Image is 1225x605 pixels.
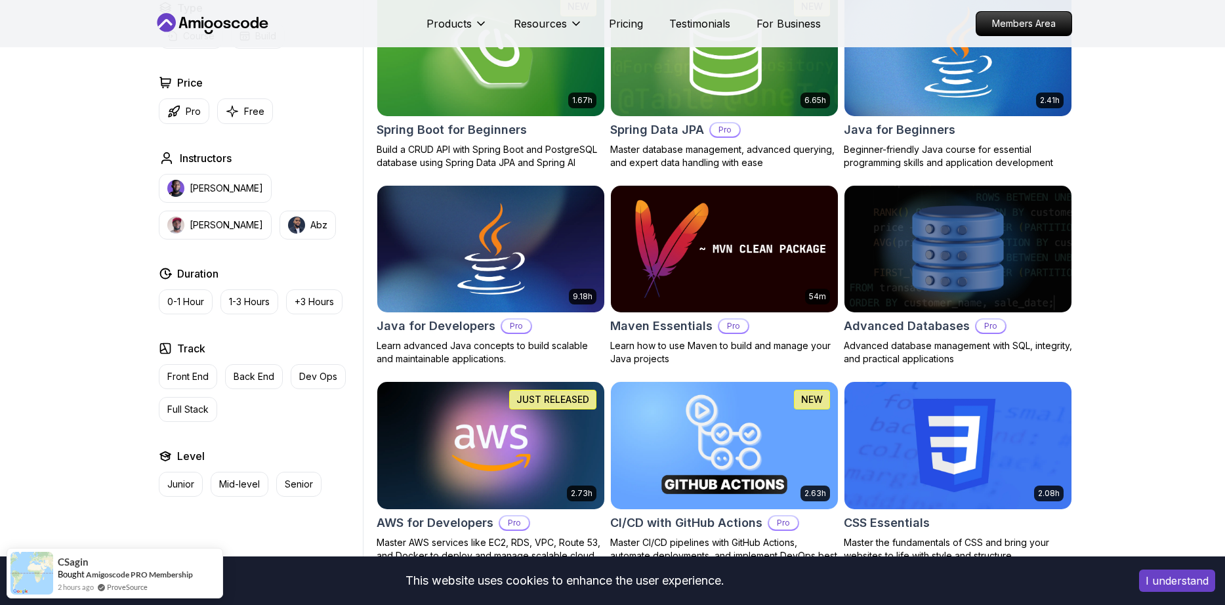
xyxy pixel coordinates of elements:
h2: Spring Data JPA [610,121,704,139]
img: Advanced Databases card [844,186,1071,313]
p: [PERSON_NAME] [190,219,263,232]
span: Bought [58,569,85,579]
p: Full Stack [167,403,209,416]
img: instructor img [167,217,184,234]
h2: Java for Beginners [844,121,955,139]
p: NEW [801,393,823,406]
button: instructor img[PERSON_NAME] [159,174,272,203]
button: +3 Hours [286,289,343,314]
p: Learn advanced Java concepts to build scalable and maintainable applications. [377,339,605,365]
img: CI/CD with GitHub Actions card [611,382,838,509]
p: Master AWS services like EC2, RDS, VPC, Route 53, and Docker to deploy and manage scalable cloud ... [377,536,605,575]
a: CSS Essentials card2.08hCSS EssentialsMaster the fundamentals of CSS and bring your websites to l... [844,381,1072,562]
p: Pro [502,320,531,333]
h2: Advanced Databases [844,317,970,335]
p: Members Area [976,12,1071,35]
button: Junior [159,472,203,497]
img: instructor img [288,217,305,234]
button: Front End [159,364,217,389]
h2: Instructors [180,150,232,166]
p: Master the fundamentals of CSS and bring your websites to life with style and structure. [844,536,1072,562]
p: 6.65h [804,95,826,106]
p: Master database management, advanced querying, and expert data handling with ease [610,143,839,169]
h2: Price [177,75,203,91]
button: Senior [276,472,322,497]
p: 1-3 Hours [229,295,270,308]
p: Build a CRUD API with Spring Boot and PostgreSQL database using Spring Data JPA and Spring AI [377,143,605,169]
p: Resources [514,16,567,31]
h2: Maven Essentials [610,317,713,335]
a: Java for Developers card9.18hJava for DevelopersProLearn advanced Java concepts to build scalable... [377,185,605,366]
button: Dev Ops [291,364,346,389]
p: Back End [234,370,274,383]
p: 1.67h [572,95,592,106]
p: Abz [310,219,327,232]
img: CSS Essentials card [844,382,1071,509]
a: ProveSource [107,581,148,593]
p: 2.08h [1038,488,1060,499]
p: JUST RELEASED [516,393,589,406]
button: instructor imgAbz [280,211,336,240]
a: Amigoscode PRO Membership [86,570,193,579]
span: CSagin [58,556,89,568]
button: Back End [225,364,283,389]
h2: Duration [177,266,218,282]
h2: AWS for Developers [377,514,493,532]
p: 0-1 Hour [167,295,204,308]
img: Java for Developers card [377,186,604,313]
img: instructor img [167,180,184,197]
p: Pro [719,320,748,333]
a: Testimonials [669,16,730,31]
p: Pro [500,516,529,530]
p: 54m [809,291,826,302]
p: 2.63h [804,488,826,499]
button: Full Stack [159,397,217,422]
button: 1-3 Hours [220,289,278,314]
a: Maven Essentials card54mMaven EssentialsProLearn how to use Maven to build and manage your Java p... [610,185,839,366]
img: Maven Essentials card [611,186,838,313]
p: 9.18h [573,291,592,302]
button: Products [426,16,488,42]
p: Mid-level [219,478,260,491]
h2: CI/CD with GitHub Actions [610,514,762,532]
p: +3 Hours [295,295,334,308]
button: instructor img[PERSON_NAME] [159,211,272,240]
p: 2.73h [571,488,592,499]
button: Pro [159,98,209,124]
h2: Java for Developers [377,317,495,335]
h2: Spring Boot for Beginners [377,121,527,139]
img: AWS for Developers card [377,382,604,509]
button: Resources [514,16,583,42]
p: Front End [167,370,209,383]
p: Dev Ops [299,370,337,383]
h2: Level [177,448,205,464]
p: Master CI/CD pipelines with GitHub Actions, automate deployments, and implement DevOps best pract... [610,536,839,575]
p: Products [426,16,472,31]
p: Pro [711,123,739,136]
a: For Business [757,16,821,31]
button: Mid-level [211,472,268,497]
p: Senior [285,478,313,491]
p: Pro [769,516,798,530]
p: Learn how to use Maven to build and manage your Java projects [610,339,839,365]
a: Members Area [976,11,1072,36]
p: Free [244,105,264,118]
a: AWS for Developers card2.73hJUST RELEASEDAWS for DevelopersProMaster AWS services like EC2, RDS, ... [377,381,605,575]
h2: Track [177,341,205,356]
p: Pro [186,105,201,118]
p: Advanced database management with SQL, integrity, and practical applications [844,339,1072,365]
a: Pricing [609,16,643,31]
button: Accept cookies [1139,570,1215,592]
img: provesource social proof notification image [10,552,53,595]
p: Beginner-friendly Java course for essential programming skills and application development [844,143,1072,169]
span: 2 hours ago [58,581,94,593]
p: Pro [976,320,1005,333]
button: Free [217,98,273,124]
a: CI/CD with GitHub Actions card2.63hNEWCI/CD with GitHub ActionsProMaster CI/CD pipelines with Git... [610,381,839,575]
p: 2.41h [1040,95,1060,106]
div: This website uses cookies to enhance the user experience. [10,566,1119,595]
a: Advanced Databases cardAdvanced DatabasesProAdvanced database management with SQL, integrity, and... [844,185,1072,366]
